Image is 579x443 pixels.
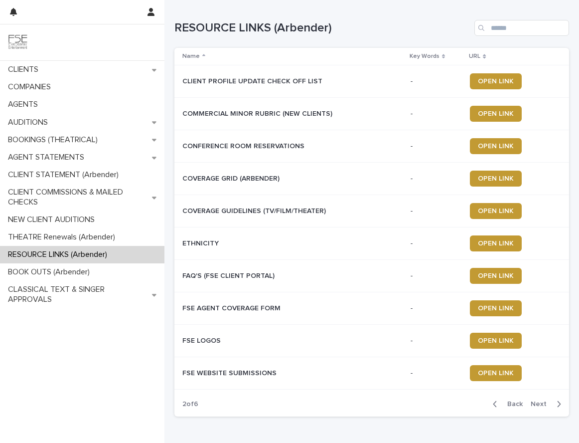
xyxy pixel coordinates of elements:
p: NEW CLIENT AUDITIONS [4,215,103,224]
tr: COVERAGE GUIDELINES (TV/FILM/THEATER)COVERAGE GUIDELINES (TV/FILM/THEATER) -OPEN LINK [174,195,569,227]
p: - [411,239,462,248]
span: OPEN LINK [478,370,514,377]
tr: FSE LOGOSFSE LOGOS -OPEN LINK [174,325,569,357]
p: CLIENT STATEMENT (Arbender) [4,170,127,180]
p: FAQ'S (FSE CLIENT PORTAL) [182,270,277,280]
tr: FSE AGENT COVERAGE FORMFSE AGENT COVERAGE FORM -OPEN LINK [174,292,569,325]
input: Search [474,20,569,36]
a: OPEN LINK [470,268,522,284]
a: OPEN LINK [470,138,522,154]
span: OPEN LINK [478,272,514,279]
p: CONFERENCE ROOM RESERVATIONS [182,140,306,151]
a: OPEN LINK [470,300,522,316]
span: OPEN LINK [478,337,514,344]
span: OPEN LINK [478,208,514,215]
tr: COVERAGE GRID (ARBENDER)COVERAGE GRID (ARBENDER) -OPEN LINK [174,163,569,195]
tr: COMMERCIAL MINOR RUBRIC (NEW CLIENTS)COMMERCIAL MINOR RUBRIC (NEW CLIENTS) -OPEN LINK [174,98,569,130]
span: OPEN LINK [478,143,514,150]
p: BOOKINGS (THEATRICAL) [4,135,106,145]
a: OPEN LINK [470,333,522,349]
span: OPEN LINK [478,110,514,117]
p: Key Words [410,51,439,62]
p: - [411,304,462,313]
p: Name [182,51,200,62]
button: Next [527,400,569,409]
a: OPEN LINK [470,203,522,219]
span: OPEN LINK [478,78,514,85]
p: - [411,337,462,345]
p: CLIENT PROFILE UPDATE CHECK OFF LIST [182,75,324,86]
tr: FAQ'S (FSE CLIENT PORTAL)FAQ'S (FSE CLIENT PORTAL) -OPEN LINK [174,260,569,292]
tr: CONFERENCE ROOM RESERVATIONSCONFERENCE ROOM RESERVATIONS -OPEN LINK [174,130,569,163]
p: - [411,77,462,86]
a: OPEN LINK [470,235,522,251]
p: AGENT STATEMENTS [4,153,92,162]
p: - [411,272,462,280]
h1: RESOURCE LINKS (Arbender) [174,21,470,35]
p: - [411,369,462,378]
p: - [411,175,462,183]
button: Back [485,400,527,409]
p: RESOURCE LINKS (Arbender) [4,250,115,259]
p: THEATRE Renewals (Arbender) [4,232,123,242]
tr: CLIENT PROFILE UPDATE CHECK OFF LISTCLIENT PROFILE UPDATE CHECK OFF LIST -OPEN LINK [174,65,569,98]
p: ETHNICITY [182,237,221,248]
p: - [411,142,462,151]
a: OPEN LINK [470,73,522,89]
a: OPEN LINK [470,171,522,187]
p: COVERAGE GUIDELINES (TV/FILM/THEATER) [182,205,328,216]
p: COVERAGE GRID (ARBENDER) [182,173,282,183]
p: COMMERCIAL MINOR RUBRIC (NEW CLIENTS) [182,108,334,118]
tr: ETHNICITYETHNICITY -OPEN LINK [174,227,569,260]
a: OPEN LINK [470,106,522,122]
span: Next [531,401,553,408]
a: OPEN LINK [470,365,522,381]
span: OPEN LINK [478,240,514,247]
p: AUDITIONS [4,118,56,127]
p: BOOK OUTS (Arbender) [4,267,98,277]
p: 2 of 6 [174,392,206,417]
img: 9JgRvJ3ETPGCJDhvPVA5 [8,32,28,52]
p: URL [469,51,480,62]
p: COMPANIES [4,82,59,92]
p: CLASSICAL TEXT & SINGER APPROVALS [4,285,152,304]
span: OPEN LINK [478,305,514,312]
p: CLIENTS [4,65,46,74]
span: Back [501,401,523,408]
p: FSE LOGOS [182,335,223,345]
span: OPEN LINK [478,175,514,182]
p: CLIENT COMMISSIONS & MAILED CHECKS [4,188,152,207]
p: - [411,110,462,118]
p: FSE AGENT COVERAGE FORM [182,302,283,313]
p: - [411,207,462,216]
p: AGENTS [4,100,46,109]
p: FSE WEBSITE SUBMISSIONS [182,367,279,378]
tr: FSE WEBSITE SUBMISSIONSFSE WEBSITE SUBMISSIONS -OPEN LINK [174,357,569,390]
